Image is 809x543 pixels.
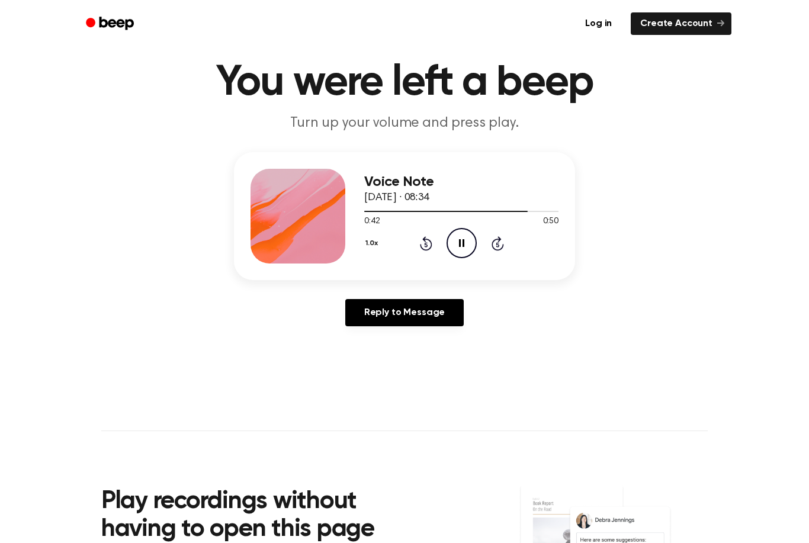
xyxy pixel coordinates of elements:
h3: Voice Note [364,174,558,190]
span: [DATE] · 08:34 [364,192,429,203]
a: Beep [78,12,145,36]
a: Reply to Message [345,299,464,326]
span: 0:42 [364,216,380,228]
a: Create Account [631,12,731,35]
a: Log in [573,10,624,37]
button: 1.0x [364,233,382,253]
p: Turn up your volume and press play. [177,114,632,133]
h1: You were left a beep [101,62,708,104]
span: 0:50 [543,216,558,228]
